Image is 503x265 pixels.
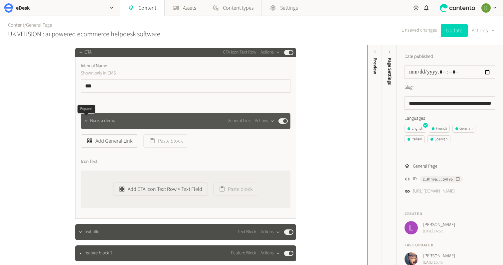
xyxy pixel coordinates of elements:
div: German [455,126,472,132]
span: [PERSON_NAME] [423,253,455,260]
span: Page Settings [386,58,393,85]
label: Date published [405,53,433,60]
a: General Page [26,22,52,29]
button: c_01jva...S4Ty5 [420,176,463,183]
h4: Created [405,211,495,217]
img: Lily McDonnell [405,221,418,234]
button: Actions [260,49,280,57]
span: Settings [280,4,298,12]
div: English [408,126,423,132]
span: [DATE] 14:52 [423,228,455,234]
h4: Last updated [405,242,495,248]
span: CTA [81,103,90,110]
div: Italian [408,136,422,142]
button: Actions [260,228,280,236]
button: Update [441,24,468,37]
div: French [432,126,447,132]
span: Book a demo [90,117,115,124]
h2: eDesk [16,4,30,12]
span: Internal Name [81,63,107,69]
p: Shown only in CMS [81,69,232,77]
button: Actions [260,249,280,257]
img: Keelin Terry [481,3,491,13]
span: CTA Icon Text Row [223,49,256,56]
img: eDesk [4,3,13,13]
span: text title [84,228,99,235]
span: ID: [413,176,418,183]
span: CTA [84,49,91,56]
button: Paste block [143,134,188,148]
label: Slug [405,84,414,91]
span: c_01jva...S4Ty5 [423,176,453,182]
button: Actions [472,24,495,37]
button: Italian [405,135,425,143]
button: Add General Link [81,134,138,148]
label: Languages [405,115,495,122]
span: [PERSON_NAME] [423,221,455,228]
button: English [405,125,426,133]
span: General Link [228,117,251,124]
span: Content types [223,4,253,12]
span: Unsaved changes [402,27,437,34]
div: Expand [78,105,95,113]
button: Paste block [213,183,258,196]
span: / [24,22,26,29]
button: Actions [255,117,274,125]
span: Icon Text [81,158,97,165]
button: German [452,125,475,133]
a: [URL][DOMAIN_NAME] [413,188,455,195]
button: Spanish [427,135,450,143]
span: Text Block [238,228,256,235]
button: French [429,125,450,133]
button: Add CTA Icon Text Row > Text Field [113,183,208,196]
a: Content [8,22,24,29]
div: Preview [372,58,379,74]
span: feature block 1 [84,250,112,257]
span: General Page [413,163,437,170]
h2: UK VERSION : ai powered ecommerce helpdesk software [8,29,160,39]
span: Feature Block [231,250,256,257]
div: Spanish [430,136,447,142]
